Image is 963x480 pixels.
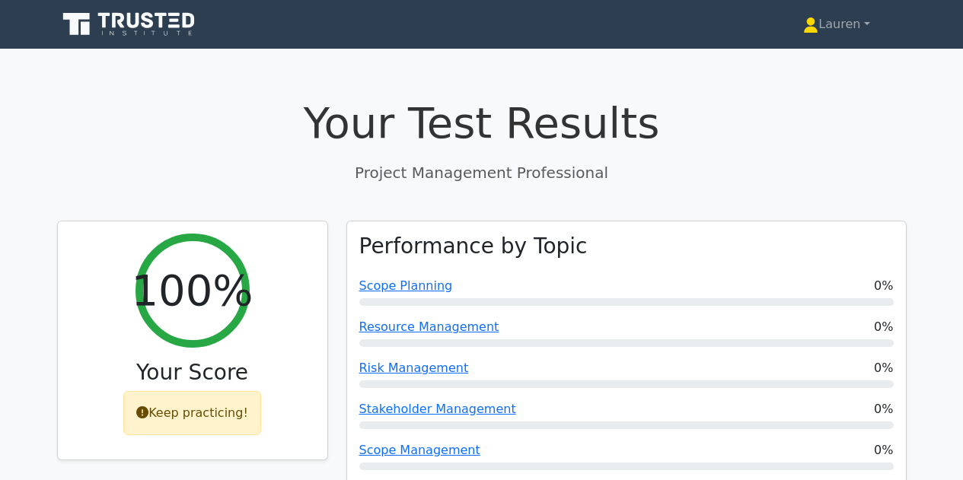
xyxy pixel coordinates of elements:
p: Project Management Professional [57,161,907,184]
span: 0% [874,441,893,459]
a: Resource Management [359,319,499,334]
h3: Performance by Topic [359,234,588,259]
a: Scope Planning [359,278,453,293]
span: 0% [874,277,893,295]
h2: 100% [131,265,253,316]
a: Stakeholder Management [359,402,516,416]
span: 0% [874,318,893,336]
h3: Your Score [70,360,315,386]
span: 0% [874,400,893,418]
a: Lauren [767,9,906,40]
a: Scope Management [359,443,480,457]
a: Risk Management [359,361,469,375]
div: Keep practicing! [123,391,261,435]
span: 0% [874,359,893,377]
h1: Your Test Results [57,97,907,148]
